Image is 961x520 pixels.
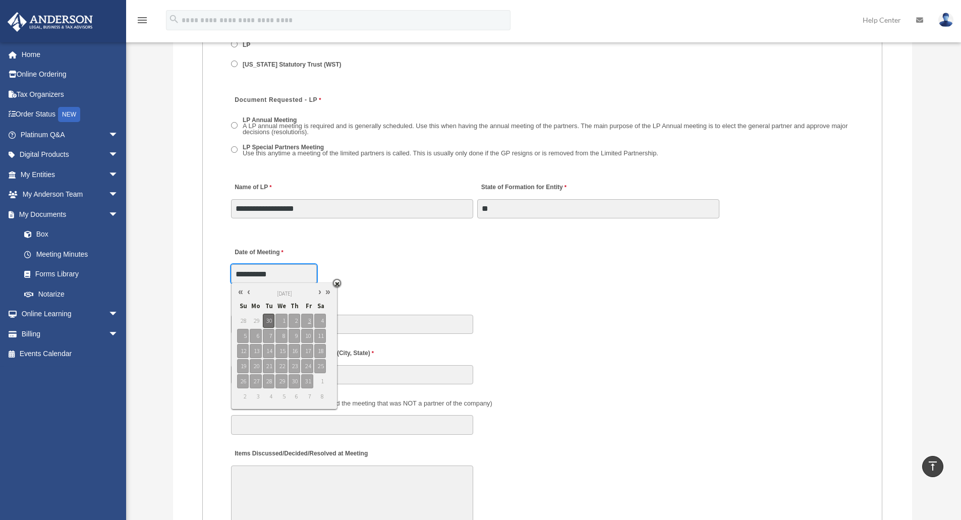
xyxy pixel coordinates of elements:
[301,314,313,328] span: 3
[243,122,847,136] span: A LP annual meeting is required and is generally scheduled. Use this when having the annual meeti...
[240,143,662,158] label: LP Special Partners Meeting
[237,359,249,373] span: 19
[263,329,274,343] span: 7
[314,314,326,328] span: 4
[243,149,658,157] span: Use this anytime a meeting of the limited partners is called. This is usually only done if the GP...
[250,300,261,313] span: Mo
[7,65,134,85] a: Online Ordering
[314,344,326,358] span: 18
[108,185,129,205] span: arrow_drop_down
[275,374,287,388] span: 29
[301,359,313,373] span: 24
[240,115,854,138] label: LP Annual Meeting
[108,304,129,325] span: arrow_drop_down
[275,314,287,328] span: 1
[231,296,327,310] label: Time of day Meeting Held
[237,329,249,343] span: 5
[231,397,495,411] label: Also Present
[7,324,134,344] a: Billingarrow_drop_down
[250,344,261,358] span: 13
[263,359,274,373] span: 21
[477,181,569,194] label: State of Formation for Entity
[14,224,134,245] a: Box
[314,389,326,403] span: 8
[7,185,134,205] a: My Anderson Teamarrow_drop_down
[289,329,300,343] span: 9
[237,300,249,313] span: Su
[237,314,249,328] span: 28
[938,13,953,27] img: User Pic
[58,107,80,122] div: NEW
[7,204,134,224] a: My Documentsarrow_drop_down
[108,204,129,225] span: arrow_drop_down
[240,41,254,50] label: LP
[314,359,326,373] span: 25
[108,164,129,185] span: arrow_drop_down
[250,389,261,403] span: 3
[250,374,261,388] span: 27
[250,329,261,343] span: 6
[289,344,300,358] span: 16
[108,125,129,145] span: arrow_drop_down
[314,374,326,388] span: 1
[289,300,300,313] span: Th
[108,324,129,344] span: arrow_drop_down
[7,145,134,165] a: Digital Productsarrow_drop_down
[927,460,939,472] i: vertical_align_top
[277,290,292,297] span: [DATE]
[272,399,492,407] span: (Did anyone else attend the meeting that was NOT a partner of the company)
[235,96,317,103] span: Document Requested - LP
[263,314,274,328] span: 30
[301,329,313,343] span: 10
[275,300,287,313] span: We
[275,389,287,403] span: 5
[289,314,300,328] span: 2
[7,44,134,65] a: Home
[275,359,287,373] span: 22
[289,374,300,388] span: 30
[289,389,300,403] span: 6
[275,329,287,343] span: 8
[250,359,261,373] span: 20
[14,244,129,264] a: Meeting Minutes
[301,389,313,403] span: 7
[301,300,313,313] span: Fr
[275,344,287,358] span: 15
[250,314,261,328] span: 29
[237,389,249,403] span: 2
[263,300,274,313] span: Tu
[14,284,134,304] a: Notarize
[231,246,327,260] label: Date of Meeting
[263,344,274,358] span: 14
[263,389,274,403] span: 4
[231,346,376,360] label: Location where Meeting took place (City, State)
[7,125,134,145] a: Platinum Q&Aarrow_drop_down
[314,300,326,313] span: Sa
[263,374,274,388] span: 28
[314,329,326,343] span: 11
[14,264,134,284] a: Forms Library
[7,104,134,125] a: Order StatusNEW
[136,14,148,26] i: menu
[240,60,345,69] label: [US_STATE] Statutory Trust (WST)
[289,359,300,373] span: 23
[231,181,274,194] label: Name of LP
[136,18,148,26] a: menu
[922,456,943,477] a: vertical_align_top
[5,12,96,32] img: Anderson Advisors Platinum Portal
[7,84,134,104] a: Tax Organizers
[7,164,134,185] a: My Entitiesarrow_drop_down
[301,374,313,388] span: 31
[7,344,134,364] a: Events Calendar
[108,145,129,165] span: arrow_drop_down
[168,14,180,25] i: search
[7,304,134,324] a: Online Learningarrow_drop_down
[231,447,370,461] label: Items Discussed/Decided/Resolved at Meeting
[237,344,249,358] span: 12
[301,344,313,358] span: 17
[237,374,249,388] span: 26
